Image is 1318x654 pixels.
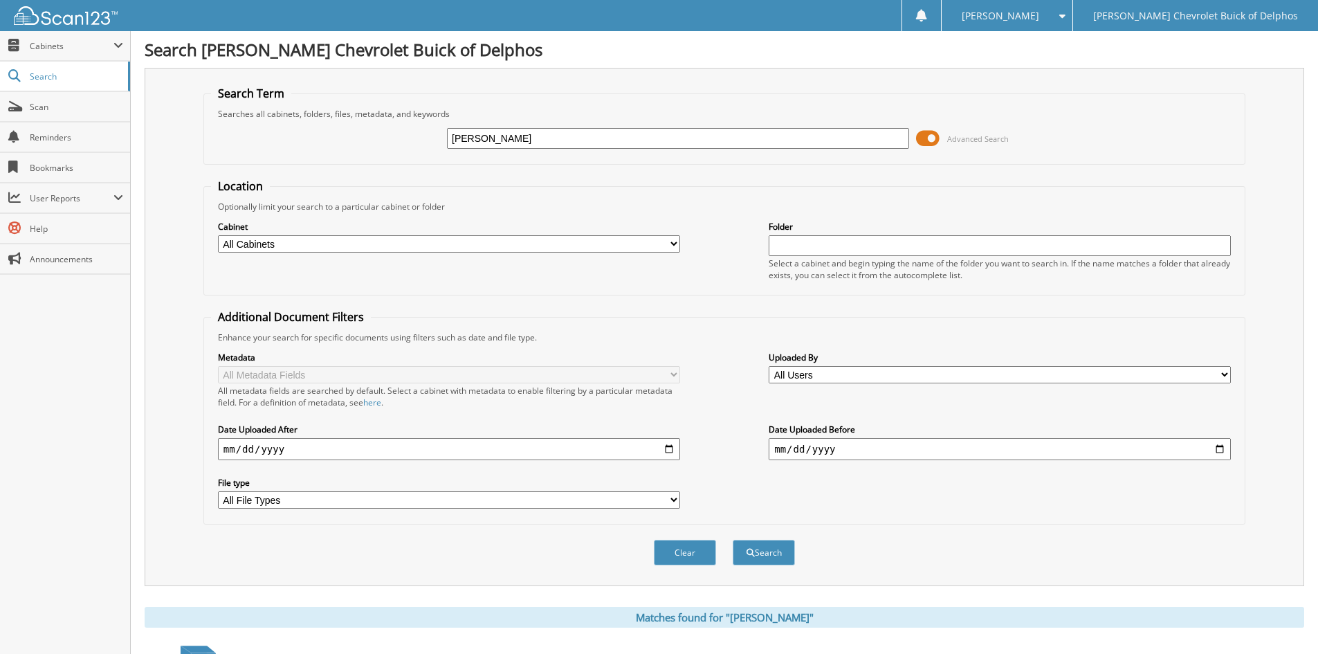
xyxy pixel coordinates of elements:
span: Advanced Search [947,134,1009,144]
div: All metadata fields are searched by default. Select a cabinet with metadata to enable filtering b... [218,385,680,408]
label: Metadata [218,352,680,363]
label: Cabinet [218,221,680,233]
button: Search [733,540,795,565]
legend: Search Term [211,86,291,101]
span: [PERSON_NAME] [962,12,1039,20]
div: Enhance your search for specific documents using filters such as date and file type. [211,331,1238,343]
span: Search [30,71,121,82]
button: Clear [654,540,716,565]
div: Optionally limit your search to a particular cabinet or folder [211,201,1238,212]
h1: Search [PERSON_NAME] Chevrolet Buick of Delphos [145,38,1304,61]
span: Bookmarks [30,162,123,174]
img: scan123-logo-white.svg [14,6,118,25]
a: here [363,397,381,408]
label: Date Uploaded After [218,424,680,435]
label: Date Uploaded Before [769,424,1231,435]
input: end [769,438,1231,460]
div: Matches found for "[PERSON_NAME]" [145,607,1304,628]
label: Folder [769,221,1231,233]
div: Select a cabinet and begin typing the name of the folder you want to search in. If the name match... [769,257,1231,281]
div: Searches all cabinets, folders, files, metadata, and keywords [211,108,1238,120]
span: [PERSON_NAME] Chevrolet Buick of Delphos [1093,12,1298,20]
span: Cabinets [30,40,113,52]
span: User Reports [30,192,113,204]
label: Uploaded By [769,352,1231,363]
span: Reminders [30,131,123,143]
span: Announcements [30,253,123,265]
legend: Additional Document Filters [211,309,371,325]
span: Help [30,223,123,235]
input: start [218,438,680,460]
label: File type [218,477,680,489]
legend: Location [211,179,270,194]
span: Scan [30,101,123,113]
